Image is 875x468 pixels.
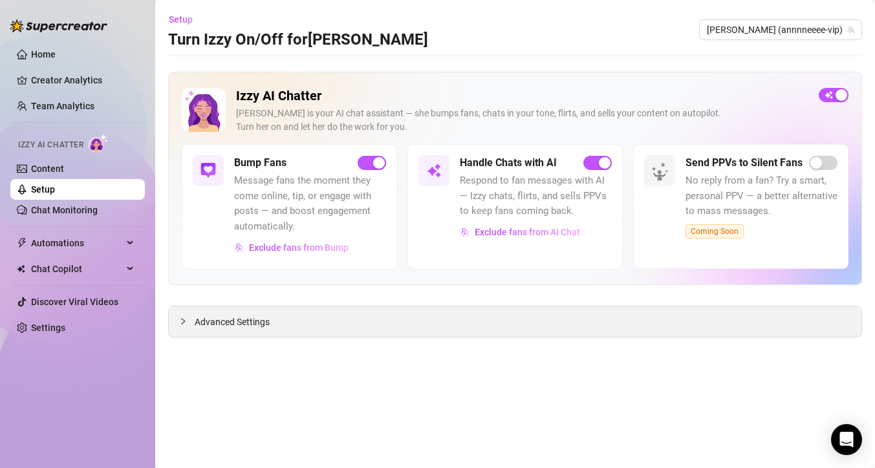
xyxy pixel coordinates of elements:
h2: Izzy AI Chatter [236,88,808,104]
a: Home [31,49,56,59]
img: AI Chatter [89,134,109,153]
img: Izzy AI Chatter [182,88,226,132]
span: Exclude fans from Bump [249,242,349,253]
a: Content [31,164,64,174]
span: Coming Soon [686,224,744,239]
div: collapsed [179,314,195,328]
img: svg%3e [235,243,244,252]
span: collapsed [179,317,187,325]
span: Setup [169,14,193,25]
a: Setup [31,184,55,195]
a: Chat Monitoring [31,205,98,215]
span: Message fans the moment they come online, tip, or engage with posts — and boost engagement automa... [234,173,386,234]
h5: Handle Chats with AI [460,155,557,171]
button: Setup [168,9,203,30]
a: Discover Viral Videos [31,297,118,307]
button: Exclude fans from AI Chat [460,222,581,242]
span: team [847,26,855,34]
img: logo-BBDzfeDw.svg [10,19,107,32]
div: [PERSON_NAME] is your AI chat assistant — she bumps fans, chats in your tone, flirts, and sells y... [236,107,808,134]
span: Chat Copilot [31,259,123,279]
div: Open Intercom Messenger [831,424,862,455]
a: Creator Analytics [31,70,135,90]
img: svg%3e [426,163,442,178]
span: Respond to fan messages with AI — Izzy chats, flirts, and sells PPVs to keep fans coming back. [460,173,612,219]
span: Advanced Settings [195,315,270,329]
span: No reply from a fan? Try a smart, personal PPV — a better alternative to mass messages. [686,173,837,219]
h5: Bump Fans [234,155,286,171]
span: Izzy AI Chatter [18,139,83,151]
a: Settings [31,323,65,333]
h3: Turn Izzy On/Off for [PERSON_NAME] [168,30,428,50]
span: Exclude fans from AI Chat [475,227,580,237]
img: svg%3e [200,163,216,178]
a: Team Analytics [31,101,94,111]
img: silent-fans-ppv-o-N6Mmdf.svg [651,162,672,183]
span: Anne (annnneeee-vip) [707,20,854,39]
img: Chat Copilot [17,264,25,273]
span: thunderbolt [17,238,27,248]
span: Automations [31,233,123,253]
img: svg%3e [460,228,470,237]
h5: Send PPVs to Silent Fans [686,155,803,171]
button: Exclude fans from Bump [234,237,349,258]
